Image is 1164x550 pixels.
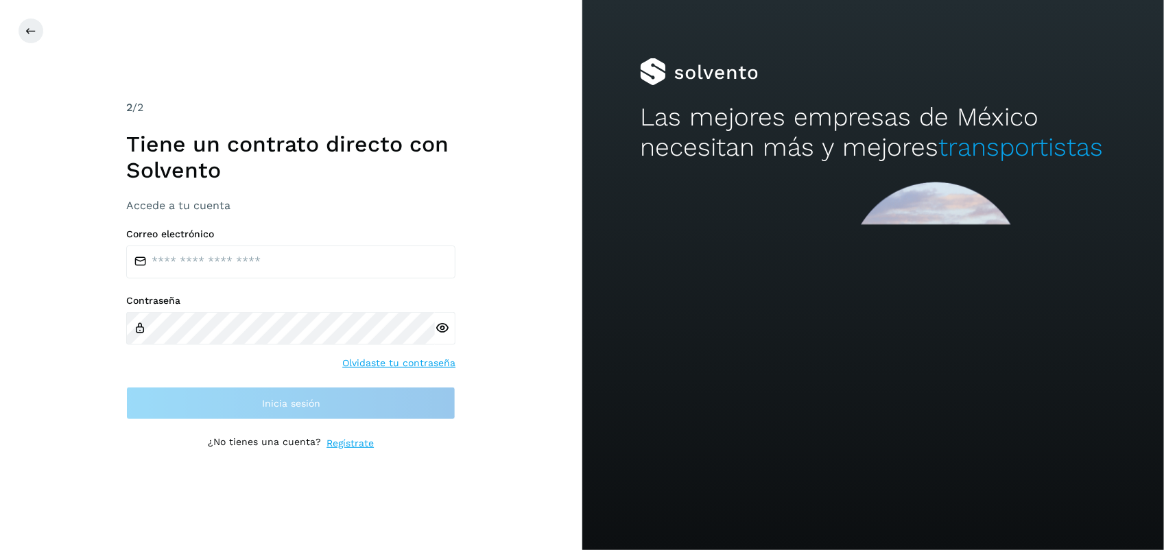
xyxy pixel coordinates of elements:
h3: Accede a tu cuenta [126,199,455,212]
h1: Tiene un contrato directo con Solvento [126,131,455,184]
div: /2 [126,99,455,116]
span: transportistas [938,132,1103,162]
label: Correo electrónico [126,228,455,240]
button: Inicia sesión [126,387,455,420]
label: Contraseña [126,295,455,307]
a: Regístrate [326,436,374,451]
span: 2 [126,101,132,114]
a: Olvidaste tu contraseña [342,356,455,370]
h2: Las mejores empresas de México necesitan más y mejores [640,102,1106,163]
p: ¿No tienes una cuenta? [208,436,321,451]
span: Inicia sesión [262,398,320,408]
